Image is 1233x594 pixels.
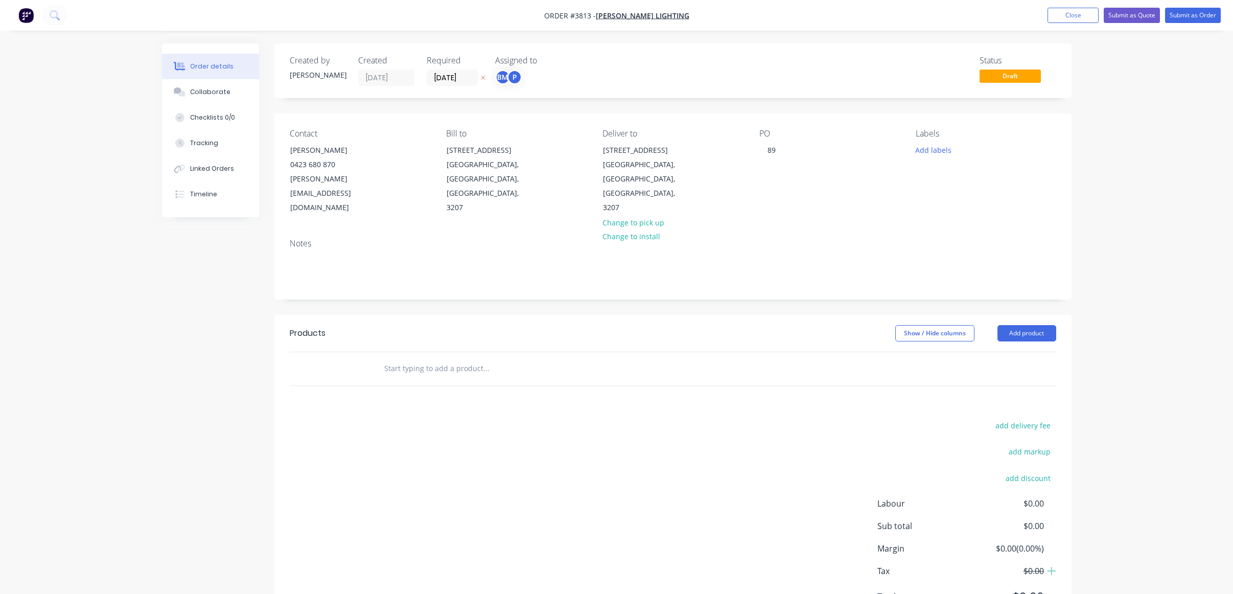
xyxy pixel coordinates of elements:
[877,497,968,510] span: Labour
[916,129,1056,139] div: Labels
[596,11,689,20] a: [PERSON_NAME] Lighting
[447,157,531,215] div: [GEOGRAPHIC_DATA], [GEOGRAPHIC_DATA], [GEOGRAPHIC_DATA], 3207
[495,70,510,85] div: BM
[282,143,384,215] div: [PERSON_NAME]0423 680 870[PERSON_NAME][EMAIL_ADDRESS][DOMAIN_NAME]
[597,230,665,243] button: Change to install
[968,497,1043,510] span: $0.00
[162,156,259,181] button: Linked Orders
[1001,471,1056,485] button: add discount
[980,56,1056,65] div: Status
[997,325,1056,341] button: Add product
[877,520,968,532] span: Sub total
[603,143,688,157] div: [STREET_ADDRESS]
[968,565,1043,577] span: $0.00
[1048,8,1099,23] button: Close
[446,129,586,139] div: Bill to
[384,358,588,379] input: Start typing to add a product...
[290,157,375,172] div: 0423 680 870
[980,70,1041,82] span: Draft
[877,565,968,577] span: Tax
[495,56,597,65] div: Assigned to
[877,542,968,555] span: Margin
[162,79,259,105] button: Collaborate
[358,56,414,65] div: Created
[290,56,346,65] div: Created by
[290,143,375,157] div: [PERSON_NAME]
[190,190,217,199] div: Timeline
[495,70,522,85] button: BMP
[1004,445,1056,459] button: add markup
[968,520,1043,532] span: $0.00
[910,143,957,156] button: Add labels
[162,130,259,156] button: Tracking
[190,139,218,148] div: Tracking
[290,327,325,339] div: Products
[290,129,430,139] div: Contact
[1104,8,1160,23] button: Submit as Quote
[447,143,531,157] div: [STREET_ADDRESS]
[895,325,974,341] button: Show / Hide columns
[290,70,346,80] div: [PERSON_NAME]
[603,157,688,215] div: [GEOGRAPHIC_DATA], [GEOGRAPHIC_DATA], [GEOGRAPHIC_DATA], 3207
[190,164,234,173] div: Linked Orders
[759,129,899,139] div: PO
[759,143,784,157] div: 89
[190,87,230,97] div: Collaborate
[162,54,259,79] button: Order details
[162,105,259,130] button: Checklists 0/0
[1165,8,1221,23] button: Submit as Order
[190,113,235,122] div: Checklists 0/0
[427,56,483,65] div: Required
[190,62,234,71] div: Order details
[544,11,596,20] span: Order #3813 -
[18,8,34,23] img: Factory
[968,542,1043,555] span: $0.00 ( 0.00 %)
[290,239,1056,248] div: Notes
[162,181,259,207] button: Timeline
[597,215,669,229] button: Change to pick up
[602,129,742,139] div: Deliver to
[290,172,375,215] div: [PERSON_NAME][EMAIL_ADDRESS][DOMAIN_NAME]
[594,143,696,215] div: [STREET_ADDRESS][GEOGRAPHIC_DATA], [GEOGRAPHIC_DATA], [GEOGRAPHIC_DATA], 3207
[507,70,522,85] div: P
[438,143,540,215] div: [STREET_ADDRESS][GEOGRAPHIC_DATA], [GEOGRAPHIC_DATA], [GEOGRAPHIC_DATA], 3207
[990,419,1056,432] button: add delivery fee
